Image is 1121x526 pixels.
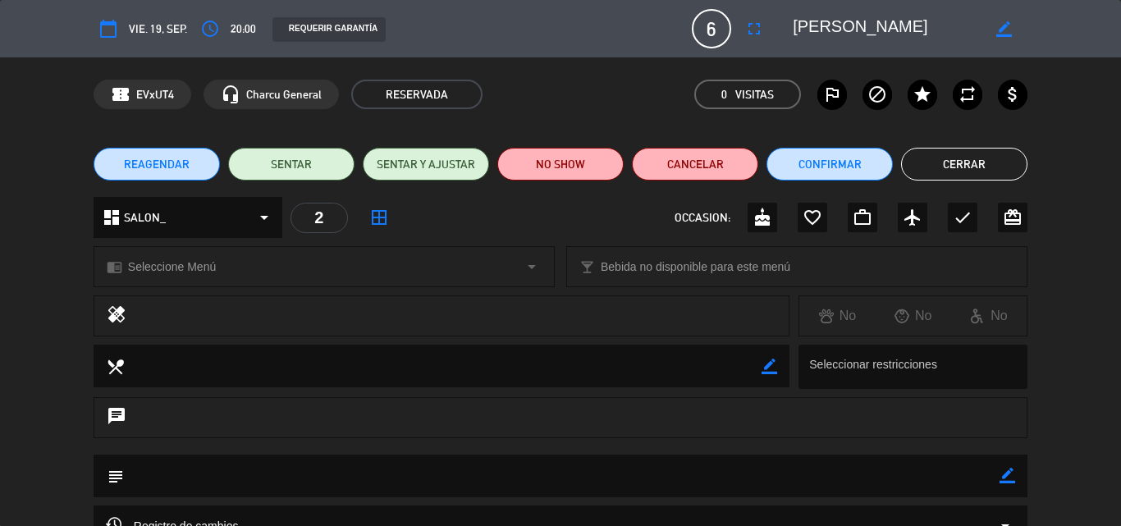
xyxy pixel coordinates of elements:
[951,305,1027,327] div: No
[1003,85,1023,104] i: attach_money
[744,19,764,39] i: fullscreen
[124,156,190,173] span: REAGENDAR
[766,148,893,181] button: Confirmar
[228,148,355,181] button: SENTAR
[363,148,489,181] button: SENTAR Y AJUSTAR
[102,208,121,227] i: dashboard
[136,85,174,104] span: EVxUT4
[876,305,951,327] div: No
[497,148,624,181] button: NO SHOW
[601,258,790,277] span: Bebida no disponible para este menú
[822,85,842,104] i: outlined_flag
[799,305,875,327] div: No
[913,85,932,104] i: star
[753,208,772,227] i: cake
[221,85,240,104] i: headset_mic
[1003,208,1023,227] i: card_giftcard
[853,208,872,227] i: work_outline
[246,85,322,104] span: Charcu General
[200,19,220,39] i: access_time
[107,304,126,327] i: healing
[107,406,126,429] i: chat
[867,85,887,104] i: block
[522,257,542,277] i: arrow_drop_down
[1000,468,1015,483] i: border_color
[351,80,483,109] span: RESERVADA
[675,208,730,227] span: OCCASION:
[739,14,769,43] button: fullscreen
[124,208,166,227] span: SALON_
[94,14,123,43] button: calendar_today
[803,208,822,227] i: favorite_border
[128,258,216,277] span: Seleccione Menú
[632,148,758,181] button: Cancelar
[762,359,777,374] i: border_color
[98,19,118,39] i: calendar_today
[735,85,774,104] em: Visitas
[721,85,727,104] span: 0
[953,208,972,227] i: check
[369,208,389,227] i: border_all
[106,467,124,485] i: subject
[579,259,595,275] i: local_bar
[111,85,130,104] span: confirmation_number
[272,17,386,42] div: REQUERIR GARANTÍA
[996,21,1012,37] i: border_color
[231,20,256,39] span: 20:00
[254,208,274,227] i: arrow_drop_down
[94,148,220,181] button: REAGENDAR
[107,259,122,275] i: chrome_reader_mode
[106,357,124,375] i: local_dining
[291,203,348,233] div: 2
[129,20,187,39] span: vie. 19, sep.
[195,14,225,43] button: access_time
[958,85,977,104] i: repeat
[901,148,1027,181] button: Cerrar
[903,208,922,227] i: airplanemode_active
[692,9,731,48] span: 6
